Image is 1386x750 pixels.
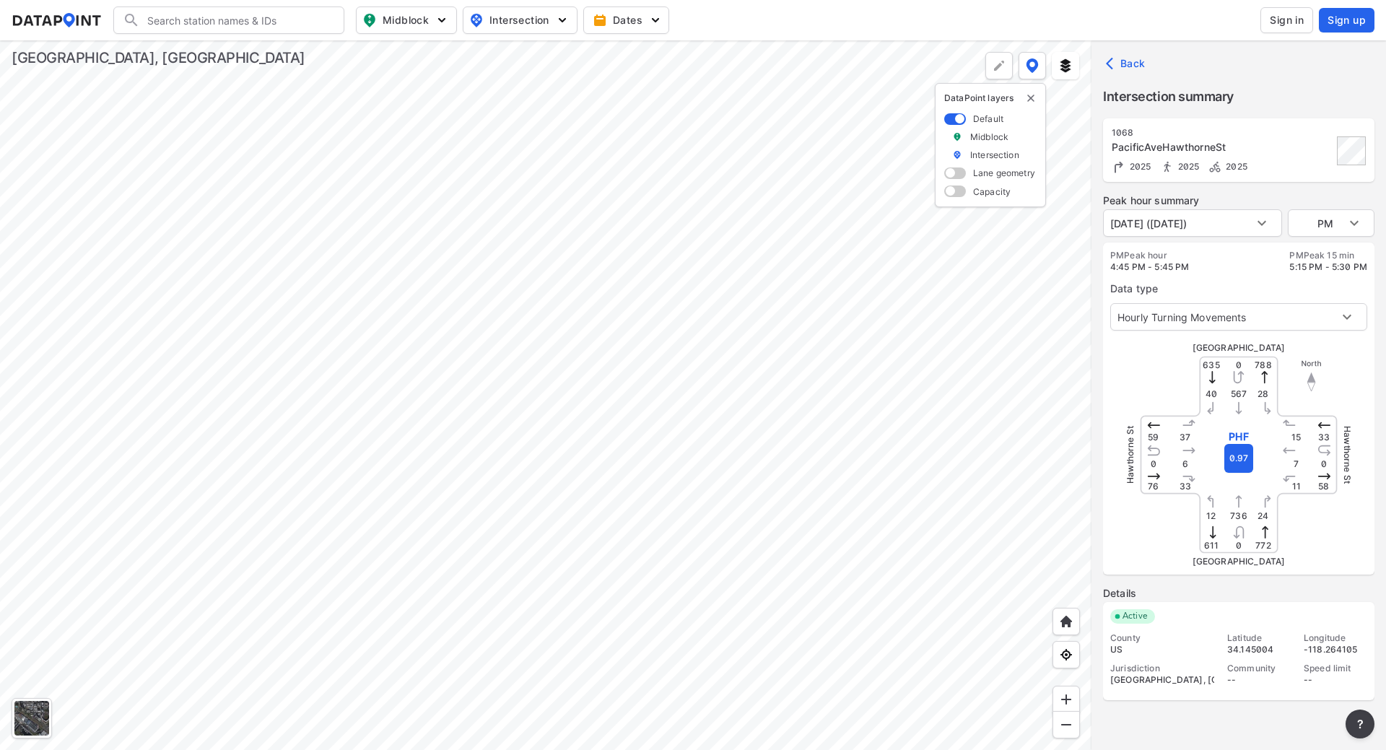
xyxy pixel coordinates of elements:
div: Zoom out [1052,711,1080,738]
span: 4:45 PM - 5:45 PM [1110,261,1190,272]
img: close-external-leyer.3061a1c7.svg [1025,92,1037,104]
img: Bicycle count [1208,160,1222,174]
label: Peak hour summary [1103,193,1374,208]
input: Search [140,9,335,32]
div: 34.145004 [1227,644,1291,655]
div: -118.264105 [1304,644,1367,655]
img: marker_Midblock.5ba75e30.svg [952,131,962,143]
span: Dates [596,13,660,27]
button: DataPoint layers [1019,52,1046,79]
span: 2025 [1126,161,1151,172]
div: Zoom in [1052,686,1080,713]
img: +Dz8AAAAASUVORK5CYII= [992,58,1006,73]
span: Back [1109,56,1146,71]
label: Data type [1110,282,1367,296]
span: Sign up [1328,13,1366,27]
button: Dates [583,6,669,34]
div: View my location [1052,641,1080,668]
img: +XpAUvaXAN7GudzAAAAAElFTkSuQmCC [1059,614,1073,629]
span: 2025 [1174,161,1200,172]
label: Details [1103,586,1374,601]
label: Default [973,113,1003,125]
div: -- [1227,674,1291,686]
label: Midblock [970,131,1008,143]
img: ZvzfEJKXnyWIrJytrsY285QMwk63cM6Drc+sIAAAAASUVORK5CYII= [1059,692,1073,707]
img: dataPointLogo.9353c09d.svg [12,13,102,27]
div: US [1110,644,1214,655]
img: Pedestrian count [1160,160,1174,174]
button: Sign in [1260,7,1313,33]
button: Sign up [1319,8,1374,32]
label: PM Peak 15 min [1289,250,1367,261]
div: Toggle basemap [12,698,52,738]
img: MAAAAAElFTkSuQmCC [1059,718,1073,732]
div: PM [1288,209,1374,237]
span: 2025 [1222,161,1247,172]
div: Jurisdiction [1110,663,1214,674]
div: [GEOGRAPHIC_DATA], [GEOGRAPHIC_DATA] [1110,674,1214,686]
label: Intersection summary [1103,87,1374,107]
div: Latitude [1227,632,1291,644]
img: 5YPKRKmlfpI5mqlR8AD95paCi+0kK1fRFDJSaMmawlwaeJcJwk9O2fotCW5ve9gAAAAASUVORK5CYII= [435,13,449,27]
span: Active [1117,609,1155,624]
img: map_pin_int.54838e6b.svg [468,12,485,29]
span: [GEOGRAPHIC_DATA] [1193,342,1286,353]
img: map_pin_mid.602f9df1.svg [361,12,378,29]
span: Hawthorne St [1342,426,1353,484]
img: 5YPKRKmlfpI5mqlR8AD95paCi+0kK1fRFDJSaMmawlwaeJcJwk9O2fotCW5ve9gAAAAASUVORK5CYII= [555,13,570,27]
a: Sign in [1258,7,1316,33]
img: 5YPKRKmlfpI5mqlR8AD95paCi+0kK1fRFDJSaMmawlwaeJcJwk9O2fotCW5ve9gAAAAASUVORK5CYII= [648,13,663,27]
span: ? [1354,715,1366,733]
div: Home [1052,608,1080,635]
span: Intersection [469,12,568,29]
span: Midblock [362,12,448,29]
div: PacificAveHawthorneSt [1112,140,1333,154]
p: DataPoint layers [944,92,1037,104]
button: delete [1025,92,1037,104]
label: Intersection [970,149,1019,161]
img: layers.ee07997e.svg [1058,58,1073,73]
label: PM Peak hour [1110,250,1190,261]
button: Intersection [463,6,577,34]
button: Midblock [356,6,457,34]
div: 1068 [1112,127,1333,139]
img: zeq5HYn9AnE9l6UmnFLPAAAAAElFTkSuQmCC [1059,647,1073,662]
span: 5:15 PM - 5:30 PM [1289,261,1367,272]
button: Back [1103,52,1151,75]
div: County [1110,632,1214,644]
span: Hawthorne St [1125,426,1136,484]
div: Hourly Turning Movements [1110,303,1367,331]
img: marker_Intersection.6861001b.svg [952,149,962,161]
div: [GEOGRAPHIC_DATA], [GEOGRAPHIC_DATA] [12,48,305,68]
label: Capacity [973,186,1011,198]
div: Polygon tool [985,52,1013,79]
label: Lane geometry [973,167,1035,179]
div: [DATE] ([DATE]) [1103,209,1282,237]
div: Speed limit [1304,663,1367,674]
img: calendar-gold.39a51dde.svg [593,13,607,27]
span: Sign in [1270,13,1304,27]
button: External layers [1052,52,1079,79]
img: data-point-layers.37681fc9.svg [1026,58,1039,73]
div: Community [1227,663,1291,674]
div: -- [1304,674,1367,686]
button: more [1346,710,1374,738]
div: Longitude [1304,632,1367,644]
img: Turning count [1112,160,1126,174]
a: Sign up [1316,8,1374,32]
